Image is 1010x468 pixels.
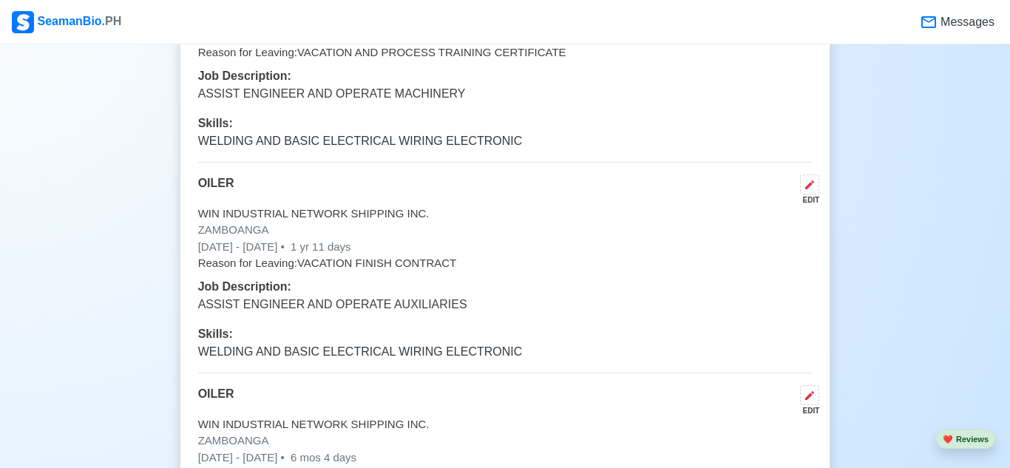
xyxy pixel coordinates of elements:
b: Skills: [198,328,233,340]
b: Job Description: [198,69,291,82]
span: heart [943,435,953,444]
b: Job Description: [198,280,291,293]
span: • [280,240,284,253]
p: OILER [198,174,234,206]
p: WIN INDUSTRIAL NETWORK SHIPPING INC. [198,206,813,223]
span: Messages [938,13,994,31]
div: EDIT [794,405,819,416]
p: [DATE] - [DATE] [198,239,813,256]
b: Skills: [198,117,233,129]
button: heartReviews [936,430,995,450]
p: WELDING AND BASIC ELECTRICAL WIRING ELECTRONIC [198,132,813,150]
p: Reason for Leaving: VACATION FINISH CONTRACT [198,255,813,272]
p: [DATE] - [DATE] [198,450,813,467]
p: ASSIST ENGINEER AND OPERATE AUXILIARIES [198,296,813,313]
span: 1 yr 11 days [288,240,351,253]
p: WELDING AND BASIC ELECTRICAL WIRING ELECTRONIC [198,343,813,361]
span: .PH [102,15,122,27]
p: WIN INDUSTRIAL NETWORK SHIPPING INC. [198,416,813,433]
p: OILER [198,385,234,416]
p: ASSIST ENGINEER AND OPERATE MACHINERY [198,85,813,103]
span: • [280,451,284,464]
span: 6 mos 4 days [288,451,356,464]
img: Logo [12,11,34,33]
div: EDIT [794,194,819,206]
p: ZAMBOANGA [198,222,813,239]
p: Reason for Leaving: VACATION AND PROCESS TRAINING CERTIFICATE [198,44,813,61]
p: ZAMBOANGA [198,433,813,450]
div: SeamanBio [12,11,121,33]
